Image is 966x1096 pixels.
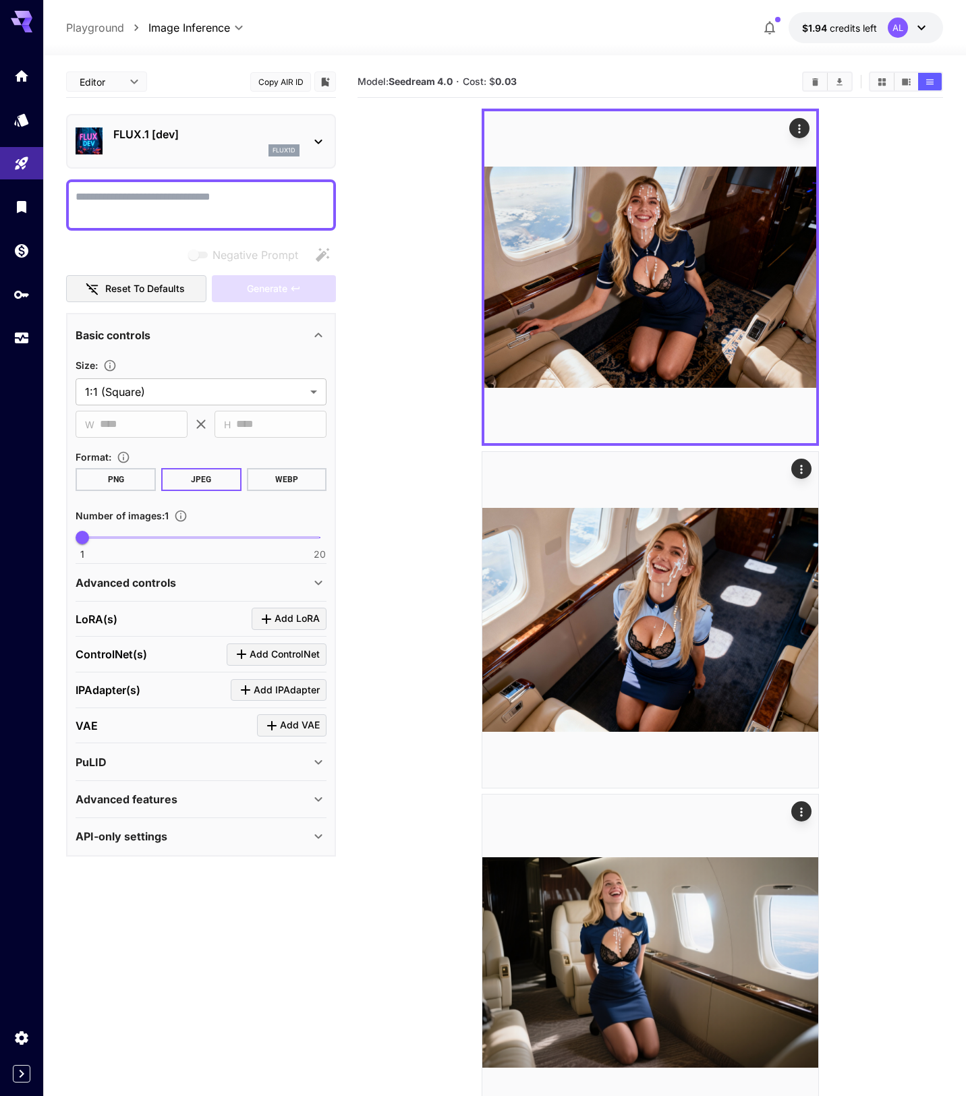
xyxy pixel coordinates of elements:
nav: breadcrumb [66,20,148,36]
button: Clear All [803,73,827,90]
div: API-only settings [76,820,326,853]
button: $1.9356AL [789,12,943,43]
button: Expand sidebar [13,1065,30,1083]
span: Add VAE [280,717,320,734]
button: Download All [828,73,851,90]
div: Library [13,198,30,215]
div: $1.9356 [802,21,877,35]
span: Cost: $ [463,76,517,87]
span: 20 [314,548,326,561]
div: Actions [791,801,812,821]
p: VAE [76,718,98,734]
div: Clear AllDownload All [802,71,853,92]
span: Format : [76,451,111,463]
button: Specify how many images to generate in a single request. Each image generation will be charged se... [169,509,193,523]
button: JPEG [161,468,241,491]
span: 1 [80,548,84,561]
span: Negative prompts are not compatible with the selected model. [186,246,309,263]
span: Add ControlNet [250,646,320,663]
button: Click to add VAE [257,714,326,737]
span: Add IPAdapter [254,682,320,699]
p: LoRA(s) [76,611,117,627]
p: ControlNet(s) [76,646,147,662]
div: Actions [789,118,809,138]
div: Playground [13,155,30,172]
p: PuLID [76,754,107,770]
button: PNG [76,468,156,491]
b: 0.03 [495,76,517,87]
span: credits left [830,22,877,34]
span: Negative Prompt [212,247,298,263]
p: API-only settings [76,828,167,844]
button: Copy AIR ID [250,72,311,92]
p: Basic controls [76,327,150,343]
span: Size : [76,359,98,371]
div: Basic controls [76,319,326,351]
b: Seedream 4.0 [389,76,453,87]
p: flux1d [273,146,295,155]
span: Number of images : 1 [76,510,169,521]
span: Add LoRA [275,610,320,627]
p: Advanced features [76,791,177,807]
button: Adjust the dimensions of the generated image by specifying its width and height in pixels, or sel... [98,359,122,372]
a: Playground [66,20,124,36]
div: Show media in grid viewShow media in video viewShow media in list view [869,71,943,92]
div: FLUX.1 [dev]flux1d [76,121,326,162]
p: IPAdapter(s) [76,682,140,698]
div: API Keys [13,286,30,303]
span: 1:1 (Square) [85,384,305,400]
div: Advanced features [76,783,326,815]
div: Wallet [13,242,30,259]
button: Click to add ControlNet [227,643,326,666]
span: $1.94 [802,22,830,34]
div: PuLID [76,746,326,778]
button: Click to add LoRA [252,608,326,630]
div: Advanced controls [76,567,326,599]
div: Actions [791,459,812,479]
div: Usage [13,330,30,347]
span: W [85,417,94,432]
button: Click to add IPAdapter [231,679,326,701]
img: Z [484,111,816,443]
div: AL [888,18,908,38]
img: 9k= [482,452,818,788]
p: · [456,74,459,90]
p: FLUX.1 [dev] [113,126,300,142]
button: Show media in video view [894,73,918,90]
button: Show media in list view [918,73,942,90]
button: Add to library [319,74,331,90]
button: Choose the file format for the output image. [111,451,136,464]
div: Models [13,111,30,128]
span: Model: [358,76,453,87]
div: Settings [13,1029,30,1046]
p: Advanced controls [76,575,176,591]
div: Home [13,67,30,84]
span: Image Inference [148,20,230,36]
span: H [224,417,231,432]
span: Editor [80,75,121,89]
button: WEBP [247,468,327,491]
button: Show media in grid view [870,73,894,90]
button: Reset to defaults [66,275,206,303]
